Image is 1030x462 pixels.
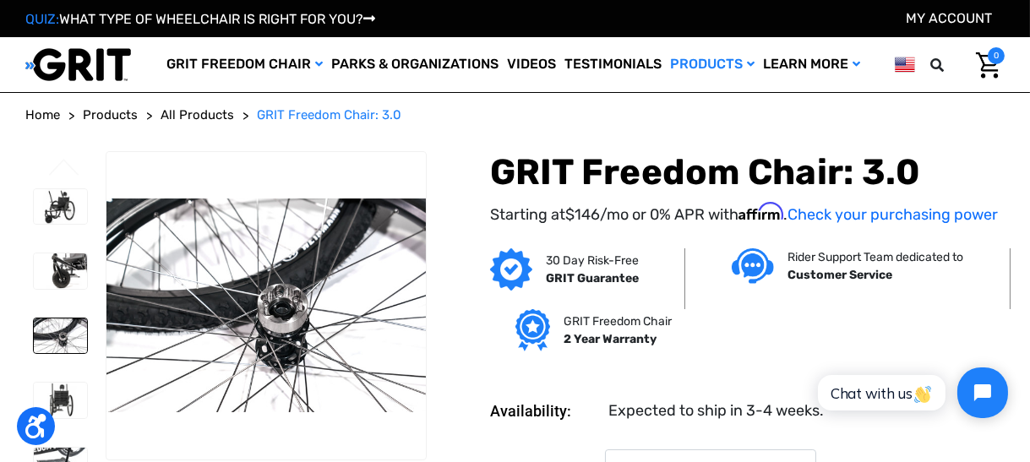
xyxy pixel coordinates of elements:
strong: Customer Service [787,268,892,282]
p: Starting at /mo or 0% APR with . [490,202,1005,226]
span: All Products [161,107,234,122]
a: Products [83,106,138,125]
h1: GRIT Freedom Chair: 3.0 [490,151,1005,193]
a: Testimonials [560,37,666,92]
img: GRIT Freedom Chair: 3.0 [34,189,87,225]
img: Grit freedom [515,309,550,351]
a: Account [906,10,992,26]
span: Home [25,107,60,122]
a: QUIZ:WHAT TYPE OF WHEELCHAIR IS RIGHT FOR YOU? [25,11,375,27]
a: Learn More [759,37,864,92]
span: QUIZ: [25,11,59,27]
a: Parks & Organizations [327,37,503,92]
a: Products [666,37,759,92]
iframe: Tidio Chat [799,353,1022,432]
a: Home [25,106,60,125]
a: All Products [161,106,234,125]
span: GRIT Freedom Chair: 3.0 [257,107,401,122]
input: Search [938,47,963,83]
p: Rider Support Team dedicated to [787,248,963,266]
a: Check your purchasing power - Learn more about Affirm Financing (opens in modal) [787,205,998,224]
p: 30 Day Risk-Free [546,252,639,269]
img: Cart [976,52,1000,79]
span: Products [83,107,138,122]
dt: Availability: [490,399,597,422]
span: Affirm [738,202,783,220]
dd: Expected to ship in 3-4 weeks. [608,399,824,422]
button: Go to slide 3 of 3 [46,159,82,179]
strong: GRIT Guarantee [546,271,639,285]
img: Customer service [732,248,774,283]
a: Videos [503,37,560,92]
a: GRIT Freedom Chair: 3.0 [257,106,401,125]
img: GRIT All-Terrain Wheelchair and Mobility Equipment [25,47,131,82]
p: GRIT Freedom Chair [564,313,672,330]
img: GRIT Freedom Chair: 3.0 [34,318,87,354]
img: us.png [895,54,915,75]
a: GRIT Freedom Chair [162,37,327,92]
img: GRIT Freedom Chair: 3.0 [34,383,87,418]
img: GRIT Freedom Chair: 3.0 [34,253,87,289]
a: Cart with 0 items [963,47,1005,83]
nav: Breadcrumb [25,106,1005,125]
img: GRIT Freedom Chair: 3.0 [106,198,426,411]
strong: 2 Year Warranty [564,332,657,346]
span: 0 [988,47,1005,64]
span: $146 [565,205,600,224]
img: GRIT Guarantee [490,248,532,291]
